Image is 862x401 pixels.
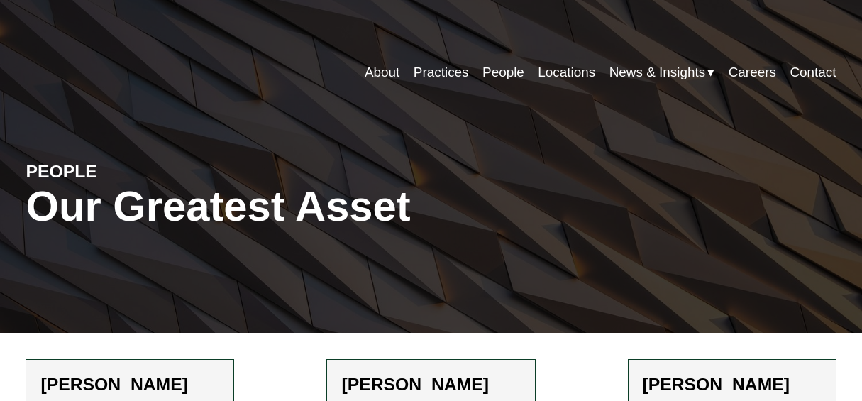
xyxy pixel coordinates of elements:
[26,160,228,182] h4: PEOPLE
[414,60,469,87] a: Practices
[729,60,776,87] a: Careers
[609,60,715,87] a: folder dropdown
[26,182,565,231] h1: Our Greatest Asset
[341,374,520,395] h2: [PERSON_NAME]
[538,60,595,87] a: Locations
[40,374,219,395] h2: [PERSON_NAME]
[790,60,836,87] a: Contact
[609,60,706,84] span: News & Insights
[643,374,822,395] h2: [PERSON_NAME]
[365,60,399,87] a: About
[482,60,524,87] a: People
